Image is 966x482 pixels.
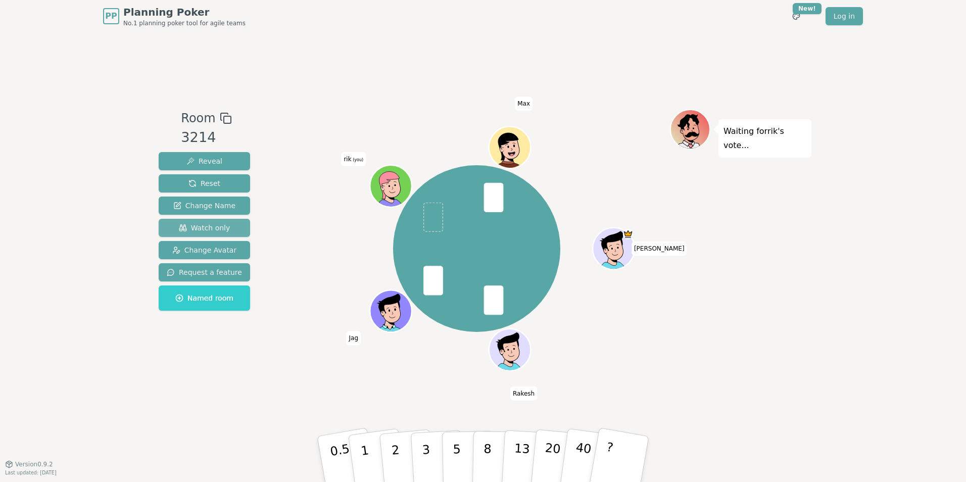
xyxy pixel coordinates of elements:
[105,10,117,22] span: PP
[186,156,222,166] span: Reveal
[352,158,364,162] span: (you)
[167,267,242,277] span: Request a feature
[173,201,235,211] span: Change Name
[181,127,231,148] div: 3214
[175,293,233,303] span: Named room
[346,331,361,345] span: Click to change your name
[510,387,537,401] span: Click to change your name
[103,5,246,27] a: PPPlanning PokerNo.1 planning poker tool for agile teams
[5,470,57,475] span: Last updated: [DATE]
[723,124,806,153] p: Waiting for rik 's vote...
[15,460,53,468] span: Version 0.9.2
[159,197,250,215] button: Change Name
[123,5,246,19] span: Planning Poker
[159,263,250,281] button: Request a feature
[371,167,410,206] button: Click to change your avatar
[181,109,215,127] span: Room
[123,19,246,27] span: No.1 planning poker tool for agile teams
[787,7,805,25] button: New!
[179,223,230,233] span: Watch only
[159,241,250,259] button: Change Avatar
[622,229,633,239] span: Chris is the host
[826,7,863,25] a: Log in
[632,242,687,256] span: Click to change your name
[188,178,220,188] span: Reset
[341,152,366,166] span: Click to change your name
[793,3,822,14] div: New!
[159,285,250,311] button: Named room
[159,174,250,192] button: Reset
[159,152,250,170] button: Reveal
[5,460,53,468] button: Version0.9.2
[515,97,533,111] span: Click to change your name
[159,219,250,237] button: Watch only
[172,245,237,255] span: Change Avatar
